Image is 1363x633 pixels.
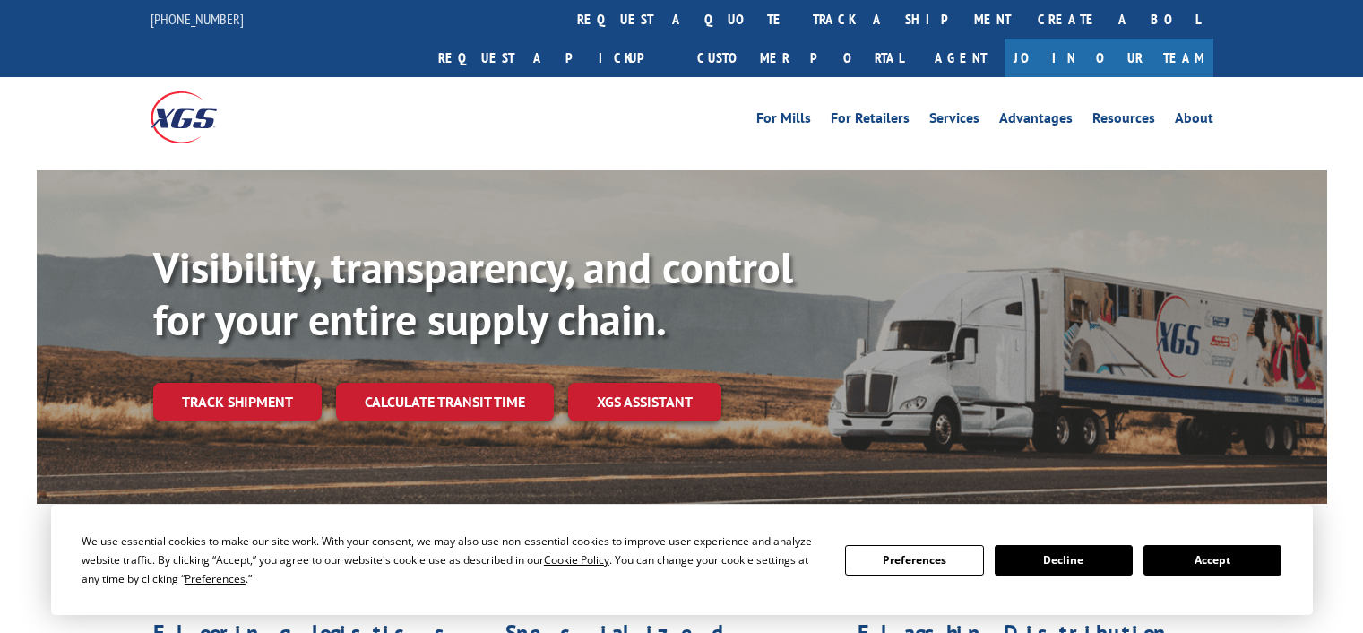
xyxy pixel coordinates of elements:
[153,383,322,421] a: Track shipment
[544,552,609,568] span: Cookie Policy
[831,111,910,131] a: For Retailers
[425,39,684,77] a: Request a pickup
[568,383,721,421] a: XGS ASSISTANT
[999,111,1073,131] a: Advantages
[185,571,246,586] span: Preferences
[82,532,824,588] div: We use essential cookies to make our site work. With your consent, we may also use non-essential ...
[1005,39,1213,77] a: Join Our Team
[684,39,917,77] a: Customer Portal
[1092,111,1155,131] a: Resources
[1143,545,1281,576] button: Accept
[51,505,1313,615] div: Cookie Consent Prompt
[336,383,554,421] a: Calculate transit time
[929,111,979,131] a: Services
[995,545,1133,576] button: Decline
[845,545,983,576] button: Preferences
[1175,111,1213,131] a: About
[151,10,244,28] a: [PHONE_NUMBER]
[756,111,811,131] a: For Mills
[917,39,1005,77] a: Agent
[153,239,793,347] b: Visibility, transparency, and control for your entire supply chain.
